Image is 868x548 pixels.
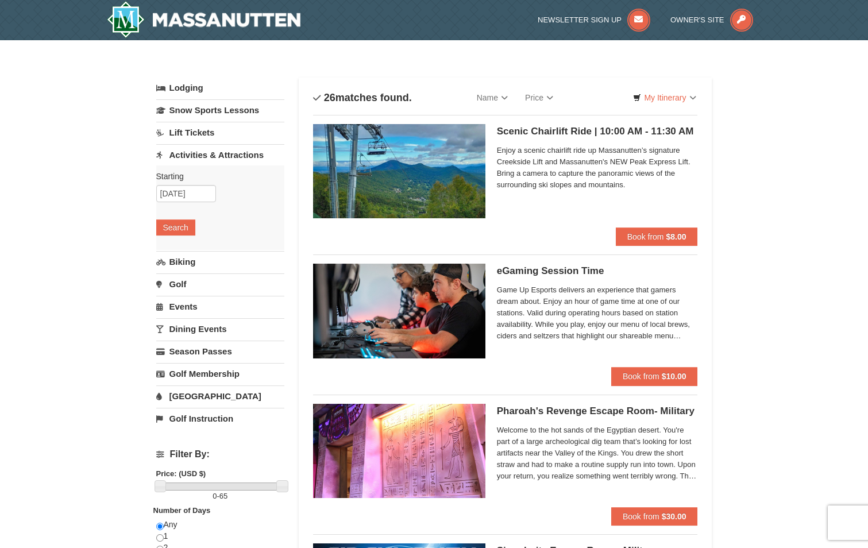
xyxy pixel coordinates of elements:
[107,1,301,38] img: Massanutten Resort Logo
[156,171,276,182] label: Starting
[156,491,284,502] label: -
[156,385,284,407] a: [GEOGRAPHIC_DATA]
[623,372,659,381] span: Book from
[156,99,284,121] a: Snow Sports Lessons
[666,232,686,241] strong: $8.00
[156,296,284,317] a: Events
[670,16,724,24] span: Owner's Site
[313,264,485,358] img: 19664770-34-0b975b5b.jpg
[156,341,284,362] a: Season Passes
[156,122,284,143] a: Lift Tickets
[156,363,284,384] a: Golf Membership
[626,89,703,106] a: My Itinerary
[662,372,686,381] strong: $10.00
[516,86,562,109] a: Price
[497,265,698,277] h5: eGaming Session Time
[213,492,217,500] span: 0
[156,469,206,478] strong: Price: (USD $)
[497,424,698,482] span: Welcome to the hot sands of the Egyptian desert. You're part of a large archeological dig team th...
[153,506,211,515] strong: Number of Days
[611,507,698,526] button: Book from $30.00
[497,284,698,342] span: Game Up Esports delivers an experience that gamers dream about. Enjoy an hour of game time at one...
[662,512,686,521] strong: $30.00
[497,145,698,191] span: Enjoy a scenic chairlift ride up Massanutten’s signature Creekside Lift and Massanutten's NEW Pea...
[107,1,301,38] a: Massanutten Resort
[313,124,485,218] img: 24896431-1-a2e2611b.jpg
[616,227,698,246] button: Book from $8.00
[156,78,284,98] a: Lodging
[670,16,753,24] a: Owner's Site
[156,449,284,460] h4: Filter By:
[538,16,622,24] span: Newsletter Sign Up
[156,251,284,272] a: Biking
[497,126,698,137] h5: Scenic Chairlift Ride | 10:00 AM - 11:30 AM
[468,86,516,109] a: Name
[219,492,227,500] span: 65
[156,318,284,339] a: Dining Events
[611,367,698,385] button: Book from $10.00
[324,92,335,103] span: 26
[313,404,485,498] img: 6619913-410-20a124c9.jpg
[156,219,195,236] button: Search
[313,92,412,103] h4: matches found.
[156,273,284,295] a: Golf
[156,144,284,165] a: Activities & Attractions
[497,406,698,417] h5: Pharoah's Revenge Escape Room- Military
[623,512,659,521] span: Book from
[538,16,650,24] a: Newsletter Sign Up
[156,408,284,429] a: Golf Instruction
[627,232,664,241] span: Book from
